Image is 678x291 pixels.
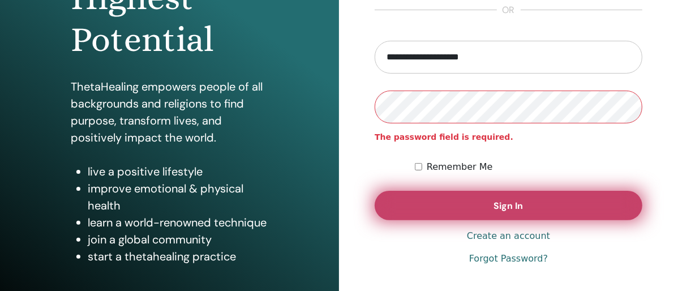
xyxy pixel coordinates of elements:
li: improve emotional & physical health [88,180,268,214]
label: Remember Me [427,160,493,174]
li: live a positive lifestyle [88,163,268,180]
p: ThetaHealing empowers people of all backgrounds and religions to find purpose, transform lives, a... [71,78,268,146]
a: Create an account [467,229,550,243]
strong: The password field is required. [375,132,513,142]
a: Forgot Password? [469,252,548,266]
span: or [497,3,521,17]
div: Keep me authenticated indefinitely or until I manually logout [415,160,642,174]
li: start a thetahealing practice [88,248,268,265]
li: join a global community [88,231,268,248]
span: Sign In [494,200,523,212]
button: Sign In [375,191,642,220]
li: learn a world-renowned technique [88,214,268,231]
